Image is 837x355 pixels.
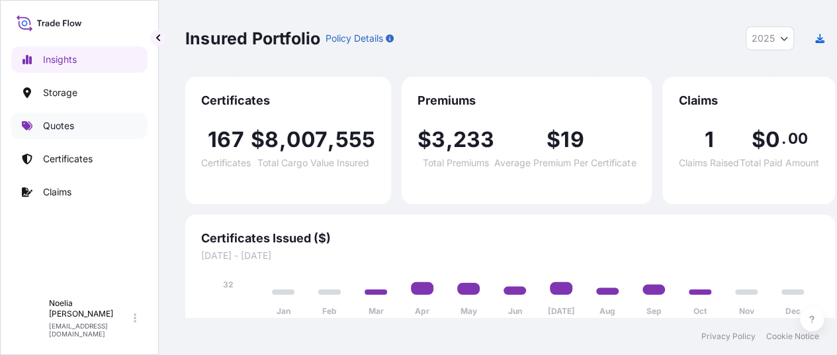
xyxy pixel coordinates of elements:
a: Privacy Policy [701,331,756,342]
p: Storage [43,86,77,99]
p: Claims [43,185,71,199]
a: Quotes [11,113,148,139]
span: , [279,129,286,150]
span: 007 [286,129,328,150]
a: Cookie Notice [766,331,819,342]
span: Total Cargo Value Insured [257,158,369,168]
span: Total Paid Amount [740,158,819,168]
tspan: Jun [508,306,522,316]
span: 00 [787,133,807,144]
span: 3 [431,129,445,150]
p: [EMAIL_ADDRESS][DOMAIN_NAME] [49,322,131,338]
span: N [26,311,35,325]
span: Claims Raised [679,158,739,168]
tspan: Mar [369,306,384,316]
tspan: Nov [739,306,755,316]
tspan: 32 [223,279,234,289]
span: $ [251,129,265,150]
span: Certificates [201,158,251,168]
span: Certificates [201,93,375,109]
tspan: Sep [646,306,662,316]
tspan: Apr [415,306,429,316]
span: 167 [208,129,244,150]
p: Insured Portfolio [185,28,320,49]
a: Certificates [11,146,148,172]
p: Certificates [43,152,93,166]
span: 8 [265,129,279,150]
span: 19 [560,129,584,150]
button: Year Selector [746,26,794,50]
span: 233 [453,129,495,150]
span: Total Premiums [423,158,489,168]
span: . [781,133,786,144]
a: Storage [11,79,148,106]
span: Certificates Issued ($) [201,230,819,246]
tspan: Oct [693,306,707,316]
span: $ [547,129,560,150]
tspan: Aug [599,306,615,316]
tspan: Feb [322,306,337,316]
p: Insights [43,53,77,66]
a: Insights [11,46,148,73]
tspan: Dec [785,306,801,316]
span: Premiums [418,93,636,109]
span: 555 [335,129,375,150]
span: $ [751,129,765,150]
span: 2025 [752,32,775,45]
p: Noelia [PERSON_NAME] [49,298,131,319]
tspan: Jan [277,306,290,316]
tspan: May [461,306,478,316]
span: , [445,129,453,150]
span: [DATE] - [DATE] [201,249,819,262]
span: Claims [678,93,819,109]
p: Policy Details [326,32,383,45]
tspan: [DATE] [548,306,575,316]
span: 0 [765,129,779,150]
span: $ [418,129,431,150]
a: Claims [11,179,148,205]
span: 1 [705,129,714,150]
p: Quotes [43,119,74,132]
span: , [328,129,335,150]
span: Average Premium Per Certificate [494,158,636,168]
